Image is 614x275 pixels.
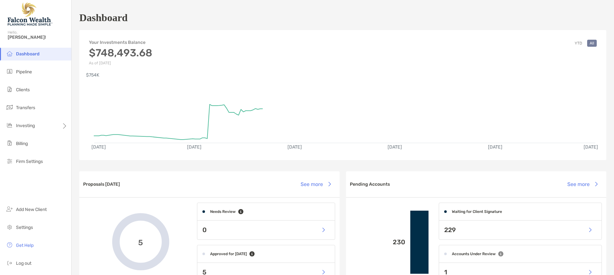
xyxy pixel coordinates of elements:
text: [DATE] [287,144,302,150]
span: 5 [138,237,143,247]
p: 0 [202,226,207,234]
h4: Your Investments Balance [89,40,152,45]
span: Dashboard [16,51,40,57]
button: See more [295,177,336,191]
img: pipeline icon [6,68,13,75]
span: Get Help [16,243,34,248]
text: [DATE] [91,144,106,150]
button: YTD [572,40,585,47]
span: Firm Settings [16,159,43,164]
h4: Needs Review [210,209,236,214]
img: dashboard icon [6,50,13,57]
img: get-help icon [6,241,13,249]
button: See more [562,177,602,191]
h3: Pending Accounts [350,182,390,187]
span: Transfers [16,105,35,110]
h4: Waiting for Client Signature [452,209,502,214]
img: add_new_client icon [6,205,13,213]
button: All [587,40,597,47]
text: [DATE] [488,144,502,150]
img: billing icon [6,139,13,147]
span: Add New Client [16,207,47,212]
span: Log out [16,261,31,266]
text: [DATE] [584,144,598,150]
h4: Accounts Under Review [452,252,496,256]
span: [PERSON_NAME]! [8,35,67,40]
img: investing icon [6,121,13,129]
p: As of [DATE] [89,61,152,65]
text: [DATE] [388,144,402,150]
span: Clients [16,87,30,93]
img: settings icon [6,223,13,231]
img: transfers icon [6,103,13,111]
span: Investing [16,123,35,128]
p: 229 [444,226,456,234]
span: Pipeline [16,69,32,75]
img: clients icon [6,85,13,93]
h3: Proposals [DATE] [83,182,120,187]
img: Falcon Wealth Planning Logo [8,3,52,26]
h3: $748,493.68 [89,47,152,59]
h4: Approved for [DATE] [210,252,247,256]
span: Billing [16,141,28,146]
text: $754K [86,72,99,78]
img: firm-settings icon [6,157,13,165]
text: [DATE] [187,144,201,150]
img: logout icon [6,259,13,267]
h1: Dashboard [79,12,128,24]
p: 230 [351,238,405,246]
span: Settings [16,225,33,230]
